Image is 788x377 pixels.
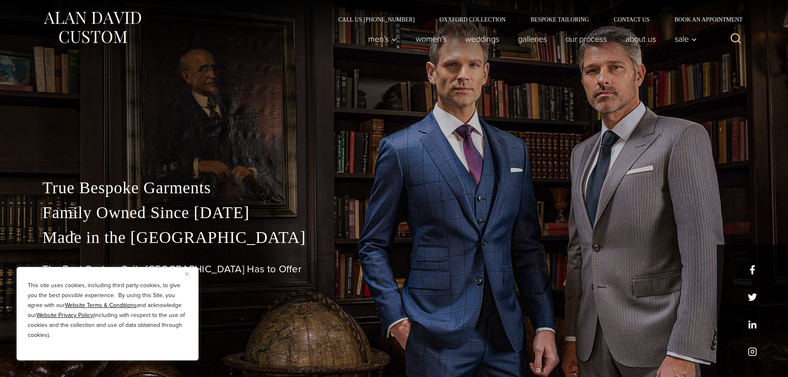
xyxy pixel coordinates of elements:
nav: Primary Navigation [359,31,701,47]
a: Oxxford Collection [427,17,518,22]
a: Our Process [556,31,616,47]
a: Galleries [508,31,556,47]
nav: Secondary Navigation [326,17,746,22]
a: Website Privacy Policy [36,311,93,319]
button: Close [185,269,195,279]
a: Bespoke Tailoring [518,17,601,22]
a: Contact Us [601,17,662,22]
a: Women’s [406,31,456,47]
a: Website Terms & Conditions [65,301,137,310]
img: Close [185,272,189,276]
h1: The Best Custom Suits [GEOGRAPHIC_DATA] Has to Offer [43,263,746,275]
button: View Search Form [726,29,746,49]
img: Alan David Custom [43,9,142,46]
p: True Bespoke Garments Family Owned Since [DATE] Made in the [GEOGRAPHIC_DATA] [43,175,746,250]
p: This site uses cookies, including third party cookies, to give you the best possible experience. ... [28,281,187,340]
span: Men’s [368,35,397,43]
a: Call Us [PHONE_NUMBER] [326,17,427,22]
a: weddings [456,31,508,47]
span: Sale [675,35,697,43]
a: Book an Appointment [662,17,745,22]
a: About Us [616,31,665,47]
